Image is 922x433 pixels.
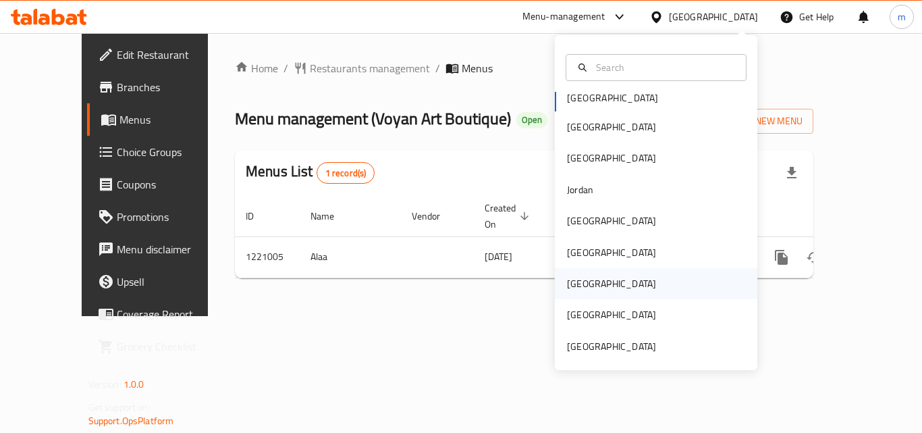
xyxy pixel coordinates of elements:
a: Coverage Report [87,298,236,330]
a: Upsell [87,265,236,298]
span: Upsell [117,274,225,290]
div: Export file [776,157,808,189]
div: [GEOGRAPHIC_DATA] [567,339,656,354]
a: Coupons [87,168,236,201]
div: [GEOGRAPHIC_DATA] [567,245,656,260]
td: Alaa [300,236,401,278]
span: Restaurants management [310,60,430,76]
a: Choice Groups [87,136,236,168]
span: Menus [119,111,225,128]
span: Menu disclaimer [117,241,225,257]
div: Menu-management [522,9,605,25]
span: Coverage Report [117,306,225,322]
span: Add New Menu [720,113,803,130]
span: Edit Restaurant [117,47,225,63]
span: Promotions [117,209,225,225]
li: / [283,60,288,76]
span: Name [310,208,352,224]
button: more [765,241,798,274]
span: Vendor [412,208,458,224]
a: Menus [87,103,236,136]
span: 1.0.0 [124,376,144,393]
span: Version: [88,376,121,393]
div: [GEOGRAPHIC_DATA] [567,307,656,322]
div: [GEOGRAPHIC_DATA] [567,151,656,165]
div: Jordan [567,182,593,197]
h2: Menus List [246,161,375,184]
div: [GEOGRAPHIC_DATA] [669,9,758,24]
a: Restaurants management [294,60,430,76]
a: Promotions [87,201,236,233]
span: Coupons [117,176,225,193]
span: m [898,9,906,24]
a: Support.OpsPlatform [88,412,174,430]
div: Total records count [317,162,375,184]
span: ID [246,208,271,224]
a: Home [235,60,278,76]
span: 1 record(s) [317,167,375,180]
span: Menu management ( Voyan Art Boutique ) [235,103,511,134]
a: Menu disclaimer [87,233,236,265]
button: Change Status [798,241,830,274]
span: Choice Groups [117,144,225,160]
div: [GEOGRAPHIC_DATA] [567,213,656,228]
span: Get support on: [88,399,151,416]
span: Created On [485,200,533,232]
span: [DATE] [485,248,512,265]
a: Branches [87,71,236,103]
input: Search [591,60,738,75]
span: Grocery Checklist [117,338,225,355]
a: Edit Restaurant [87,39,236,71]
td: 1221005 [235,236,300,278]
span: Open [516,114,547,126]
div: [GEOGRAPHIC_DATA] [567,276,656,291]
span: Branches [117,79,225,95]
nav: breadcrumb [235,60,813,76]
span: Menus [462,60,493,76]
div: [GEOGRAPHIC_DATA] [567,120,656,134]
div: Open [516,112,547,128]
a: Grocery Checklist [87,330,236,363]
li: / [435,60,440,76]
button: Add New Menu [709,109,813,134]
